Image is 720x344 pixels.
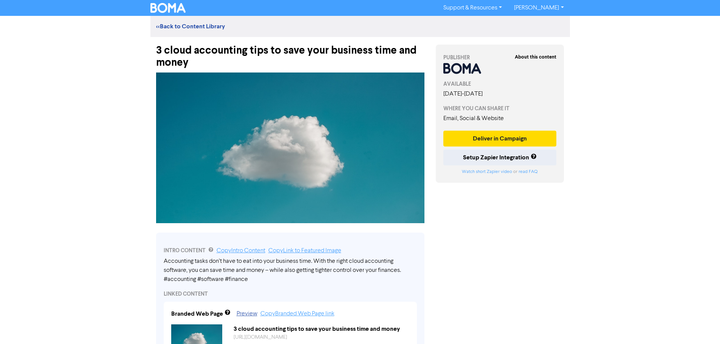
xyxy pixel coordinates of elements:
a: Copy Intro Content [217,248,265,254]
a: Copy Link to Featured Image [268,248,341,254]
div: LINKED CONTENT [164,290,417,298]
div: 3 cloud accounting tips to save your business time and money [228,324,415,333]
a: Copy Branded Web Page link [260,311,334,317]
a: [PERSON_NAME] [508,2,570,14]
div: 3 cloud accounting tips to save your business time and money [156,37,424,69]
a: <<Back to Content Library [156,23,225,30]
div: WHERE YOU CAN SHARE IT [443,105,557,113]
a: [URL][DOMAIN_NAME] [234,335,287,340]
img: BOMA Logo [150,3,186,13]
button: Setup Zapier Integration [443,150,557,165]
div: Accounting tasks don’t have to eat into your business time. With the right cloud accounting softw... [164,257,417,284]
a: Watch short Zapier video [462,170,512,174]
div: Email, Social & Website [443,114,557,123]
div: Branded Web Page [171,309,223,318]
div: [DATE] - [DATE] [443,89,557,99]
div: or [443,168,557,175]
div: AVAILABLE [443,80,557,88]
div: PUBLISHER [443,54,557,62]
a: read FAQ [519,170,537,174]
div: INTRO CONTENT [164,246,417,255]
a: Support & Resources [437,2,508,14]
div: https://public2.bomamarketing.com/cp/2WLyGaXBIuGQlOyQxigzMT?sa=VMgytnF0 [228,333,415,341]
iframe: Chat Widget [682,308,720,344]
a: Preview [237,311,257,317]
button: Deliver in Campaign [443,131,557,147]
strong: About this content [515,54,556,60]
